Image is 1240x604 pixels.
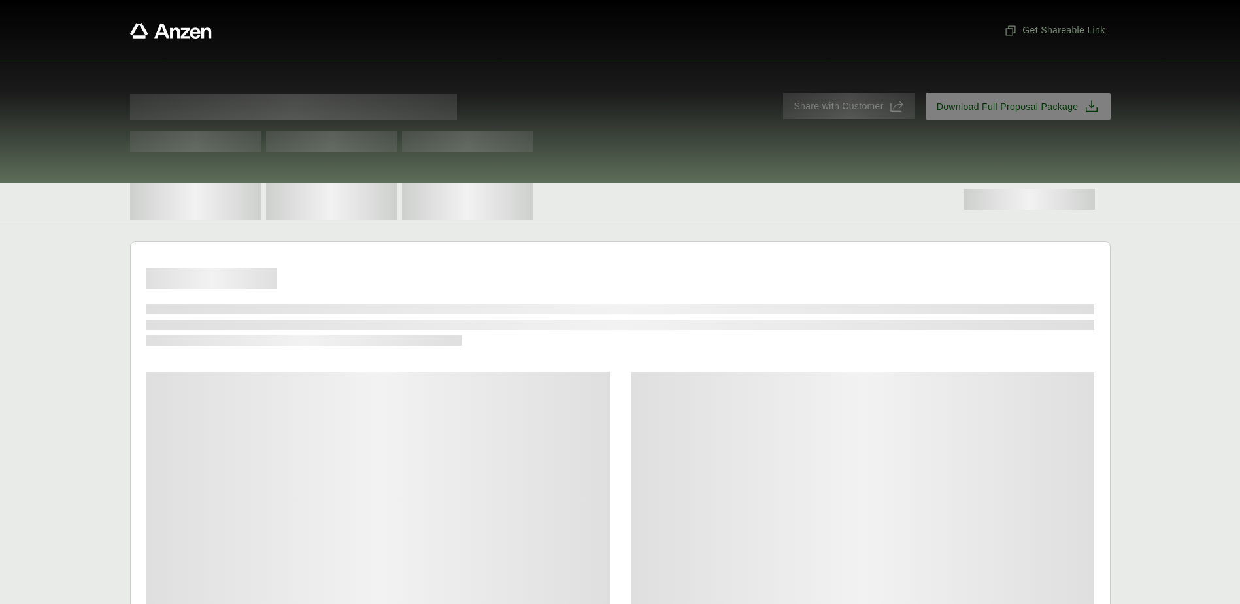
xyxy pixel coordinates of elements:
span: Test [130,131,261,152]
span: Proposal for [130,94,457,120]
a: Anzen website [130,23,212,39]
span: Test [266,131,397,152]
span: Share with Customer [794,99,883,113]
span: Get Shareable Link [1004,24,1105,37]
button: Get Shareable Link [999,18,1110,42]
span: Test [402,131,533,152]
